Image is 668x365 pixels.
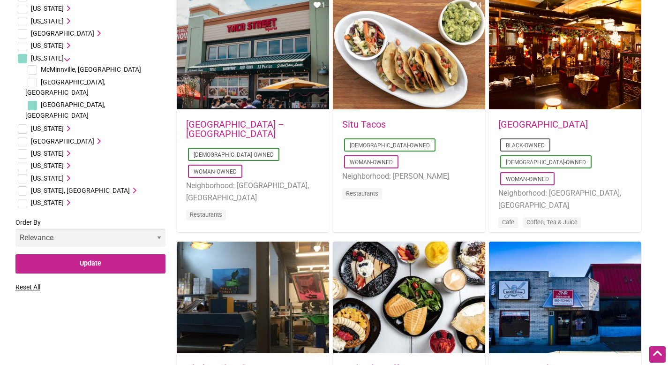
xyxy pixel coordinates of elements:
[506,176,549,182] a: Woman-Owned
[25,78,105,96] span: [GEOGRAPHIC_DATA], [GEOGRAPHIC_DATA]
[15,217,165,254] label: Order By
[342,170,476,182] li: Neighborhood: [PERSON_NAME]
[31,199,64,206] span: [US_STATE]
[506,159,586,166] a: [DEMOGRAPHIC_DATA]-Owned
[31,175,64,182] span: [US_STATE]
[498,119,588,130] a: [GEOGRAPHIC_DATA]
[346,190,378,197] a: Restaurants
[498,187,632,211] li: Neighborhood: [GEOGRAPHIC_DATA], [GEOGRAPHIC_DATA]
[31,150,64,157] span: [US_STATE]
[502,219,514,226] a: Cafe
[350,142,430,149] a: [DEMOGRAPHIC_DATA]-Owned
[41,66,141,73] span: McMinnville, [GEOGRAPHIC_DATA]
[31,162,64,169] span: [US_STATE]
[31,187,130,194] span: [US_STATE], [GEOGRAPHIC_DATA]
[649,346,666,363] div: Scroll Back to Top
[31,17,64,25] span: [US_STATE]
[31,30,94,37] span: [GEOGRAPHIC_DATA]
[31,137,94,145] span: [GEOGRAPHIC_DATA]
[15,228,165,247] select: Order By
[194,152,274,158] a: [DEMOGRAPHIC_DATA]-Owned
[342,119,386,130] a: Situ Tacos
[31,5,64,12] span: [US_STATE]
[15,254,165,274] input: Update
[506,142,545,149] a: Black-Owned
[31,54,64,62] span: [US_STATE]
[526,219,578,226] a: Coffee, Tea & Juice
[25,101,105,119] span: [GEOGRAPHIC_DATA], [GEOGRAPHIC_DATA]
[350,159,393,166] a: Woman-Owned
[186,180,320,204] li: Neighborhood: [GEOGRAPHIC_DATA], [GEOGRAPHIC_DATA]
[31,125,64,132] span: [US_STATE]
[190,211,222,218] a: Restaurants
[15,283,40,291] a: Reset All
[31,42,64,49] span: [US_STATE]
[186,119,284,139] a: [GEOGRAPHIC_DATA] – [GEOGRAPHIC_DATA]
[194,168,237,175] a: Woman-Owned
